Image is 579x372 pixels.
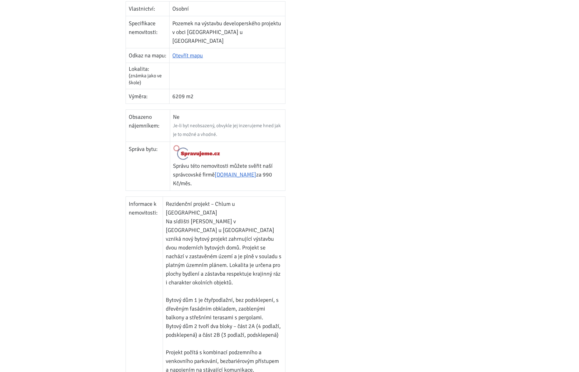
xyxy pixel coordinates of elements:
[170,1,285,16] td: Osobní
[173,121,282,139] div: Je-li byt neobsazený, obvykle jej inzerujeme hned jak je to možné a vhodné.
[126,142,170,191] td: Správa bytu:
[170,109,285,142] td: Ne
[126,63,170,89] td: Lokalita:
[170,16,285,48] td: Pozemek na výstavbu developerského projektu v obci [GEOGRAPHIC_DATA] u [GEOGRAPHIC_DATA]
[126,89,170,104] td: Výměra:
[172,52,203,59] a: Otevřít mapu
[173,162,282,188] p: Správu této nemovitosti můžete svěřit naší správcovské firmě za 990 Kč/měs.
[215,171,256,178] a: [DOMAIN_NAME]
[173,145,221,160] img: Logo Spravujeme.cz
[126,48,170,63] td: Odkaz na mapu:
[129,73,162,86] span: (známka jako ve škole)
[126,16,170,48] td: Specifikace nemovitosti:
[126,1,170,16] td: Vlastnictví:
[170,89,285,104] td: 6209 m2
[126,109,170,142] td: Obsazeno nájemníkem:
